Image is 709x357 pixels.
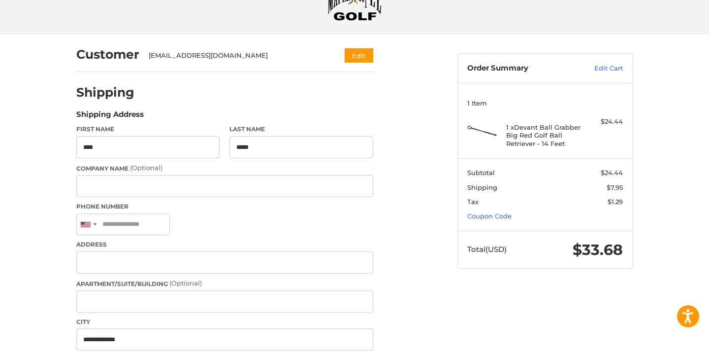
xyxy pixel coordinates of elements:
[76,240,373,249] label: Address
[149,51,325,61] div: [EMAIL_ADDRESS][DOMAIN_NAME]
[345,48,373,63] button: Edit
[76,163,373,173] label: Company Name
[628,330,709,357] iframe: Google Customer Reviews
[467,99,623,107] h3: 1 Item
[467,169,495,177] span: Subtotal
[229,125,373,134] label: Last Name
[607,183,623,191] span: $7.95
[467,198,479,206] span: Tax
[76,202,373,211] label: Phone Number
[467,183,497,191] span: Shipping
[573,241,623,259] span: $33.68
[77,214,99,235] div: United States: +1
[76,279,373,288] label: Apartment/Suite/Building
[467,245,507,254] span: Total (USD)
[76,85,134,100] h2: Shipping
[76,318,373,326] label: City
[506,123,581,147] h4: 1 x Devant Ball Grabber Big Red Golf Ball Retriever - 14 Feet
[467,212,512,220] a: Coupon Code
[608,198,623,206] span: $1.29
[76,109,144,125] legend: Shipping Address
[76,125,220,134] label: First Name
[601,169,623,177] span: $24.44
[467,64,573,73] h3: Order Summary
[130,164,162,172] small: (Optional)
[584,117,623,127] div: $24.44
[573,64,623,73] a: Edit Cart
[76,47,139,62] h2: Customer
[169,279,202,287] small: (Optional)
